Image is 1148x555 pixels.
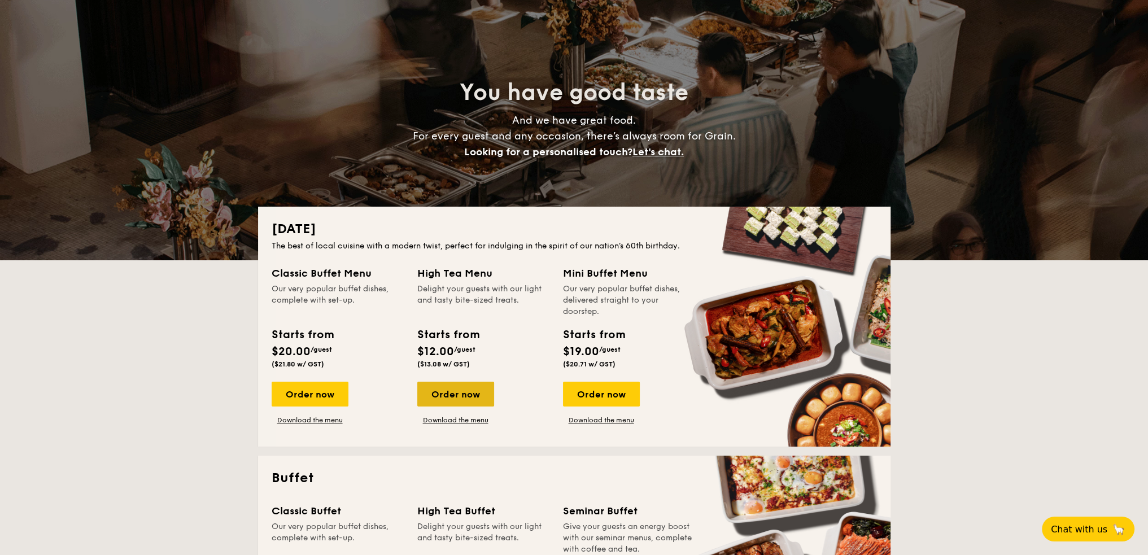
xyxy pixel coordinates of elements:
div: Give your guests an energy boost with our seminar menus, complete with coffee and tea. [563,521,695,555]
div: Order now [563,382,640,407]
div: Starts from [563,326,625,343]
h2: [DATE] [272,220,877,238]
a: Download the menu [563,416,640,425]
div: Classic Buffet Menu [272,265,404,281]
span: And we have great food. For every guest and any occasion, there’s always room for Grain. [413,114,736,158]
span: $12.00 [417,345,454,359]
span: /guest [454,346,475,353]
div: Mini Buffet Menu [563,265,695,281]
div: Order now [272,382,348,407]
div: Our very popular buffet dishes, complete with set-up. [272,521,404,555]
a: Download the menu [272,416,348,425]
span: 🦙 [1112,523,1125,536]
span: ($21.80 w/ GST) [272,360,324,368]
div: Starts from [272,326,333,343]
span: /guest [599,346,621,353]
div: Delight your guests with our light and tasty bite-sized treats. [417,283,549,317]
span: $20.00 [272,345,311,359]
div: Our very popular buffet dishes, complete with set-up. [272,283,404,317]
div: Order now [417,382,494,407]
span: Let's chat. [632,146,684,158]
span: $19.00 [563,345,599,359]
span: ($20.71 w/ GST) [563,360,616,368]
div: Delight your guests with our light and tasty bite-sized treats. [417,521,549,555]
a: Download the menu [417,416,494,425]
div: Classic Buffet [272,503,404,519]
span: Looking for a personalised touch? [464,146,632,158]
span: ($13.08 w/ GST) [417,360,470,368]
div: High Tea Buffet [417,503,549,519]
h2: Buffet [272,469,877,487]
span: You have good taste [460,79,688,106]
button: Chat with us🦙 [1042,517,1134,541]
span: /guest [311,346,332,353]
div: High Tea Menu [417,265,549,281]
div: Our very popular buffet dishes, delivered straight to your doorstep. [563,283,695,317]
span: Chat with us [1051,524,1107,535]
div: Seminar Buffet [563,503,695,519]
div: Starts from [417,326,479,343]
div: The best of local cuisine with a modern twist, perfect for indulging in the spirit of our nation’... [272,241,877,252]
